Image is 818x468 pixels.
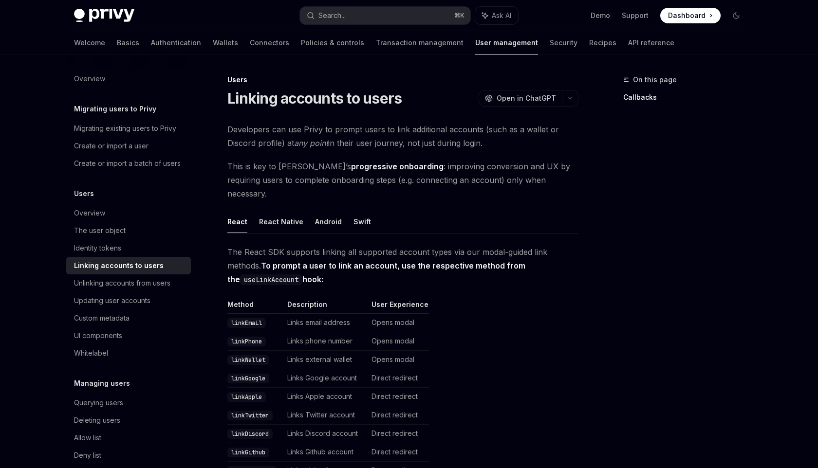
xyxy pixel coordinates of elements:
[74,432,101,444] div: Allow list
[74,450,101,461] div: Deny list
[227,448,269,457] code: linkGithub
[74,260,164,271] div: Linking accounts to users
[74,397,123,409] div: Querying users
[259,210,303,233] button: React Native
[318,10,346,21] div: Search...
[283,314,368,332] td: Links email address
[240,274,302,285] code: useLinkAccount
[74,312,130,324] div: Custom metadata
[66,274,191,292] a: Unlinking accounts from users
[475,7,518,24] button: Ask AI
[74,123,176,134] div: Migrating existing users to Privy
[66,204,191,222] a: Overview
[74,347,108,359] div: Whitelabel
[227,374,269,383] code: linkGoogle
[227,261,525,284] strong: To prompt a user to link an account, use the respective method from the hook:
[74,414,120,426] div: Deleting users
[368,425,429,443] td: Direct redirect
[66,412,191,429] a: Deleting users
[66,137,191,155] a: Create or import a user
[74,295,150,306] div: Updating user accounts
[66,120,191,137] a: Migrating existing users to Privy
[74,188,94,199] h5: Users
[74,158,181,169] div: Create or import a batch of users
[227,411,273,420] code: linkTwitter
[227,210,247,233] button: React
[633,74,677,86] span: On this page
[66,222,191,239] a: The user object
[623,90,752,105] a: Callbacks
[151,31,201,54] a: Authentication
[66,447,191,464] a: Deny list
[74,207,105,219] div: Overview
[368,369,429,388] td: Direct redirect
[74,103,156,115] h5: Migrating users to Privy
[227,429,273,439] code: linkDiscord
[315,210,342,233] button: Android
[368,388,429,406] td: Direct redirect
[117,31,139,54] a: Basics
[74,378,130,389] h5: Managing users
[728,8,744,23] button: Toggle dark mode
[74,31,105,54] a: Welcome
[66,429,191,447] a: Allow list
[227,245,578,286] span: The React SDK supports linking all supported account types via our modal-guided link methods.
[227,318,266,328] code: linkEmail
[368,351,429,369] td: Opens modal
[227,123,578,150] span: Developers can use Privy to prompt users to link additional accounts (such as a wallet or Discord...
[294,138,328,148] em: any point
[492,11,511,20] span: Ask AI
[66,309,191,327] a: Custom metadata
[668,11,706,20] span: Dashboard
[74,9,134,22] img: dark logo
[368,406,429,425] td: Direct redirect
[66,292,191,309] a: Updating user accounts
[74,277,170,289] div: Unlinking accounts from users
[227,300,283,314] th: Method
[376,31,464,54] a: Transaction management
[660,8,721,23] a: Dashboard
[74,242,121,254] div: Identity tokens
[628,31,674,54] a: API reference
[66,70,191,88] a: Overview
[283,406,368,425] td: Links Twitter account
[479,90,562,107] button: Open in ChatGPT
[283,425,368,443] td: Links Discord account
[66,344,191,362] a: Whitelabel
[227,160,578,200] span: This is key to [PERSON_NAME]’s : improving conversion and UX by requiring users to complete onboa...
[591,11,610,20] a: Demo
[74,73,105,85] div: Overview
[74,330,122,342] div: UI components
[283,300,368,314] th: Description
[283,351,368,369] td: Links external wallet
[368,314,429,332] td: Opens modal
[66,327,191,344] a: UI components
[475,31,538,54] a: User management
[227,355,269,365] code: linkWallet
[497,93,556,103] span: Open in ChatGPT
[213,31,238,54] a: Wallets
[227,337,266,346] code: linkPhone
[368,443,429,462] td: Direct redirect
[66,155,191,172] a: Create or import a batch of users
[227,90,402,107] h1: Linking accounts to users
[589,31,616,54] a: Recipes
[283,388,368,406] td: Links Apple account
[74,225,126,236] div: The user object
[368,332,429,351] td: Opens modal
[283,332,368,351] td: Links phone number
[283,369,368,388] td: Links Google account
[353,210,371,233] button: Swift
[301,31,364,54] a: Policies & controls
[351,162,444,171] strong: progressive onboarding
[227,75,578,85] div: Users
[368,300,429,314] th: User Experience
[550,31,577,54] a: Security
[74,140,149,152] div: Create or import a user
[250,31,289,54] a: Connectors
[622,11,649,20] a: Support
[66,239,191,257] a: Identity tokens
[227,392,266,402] code: linkApple
[66,394,191,412] a: Querying users
[66,257,191,274] a: Linking accounts to users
